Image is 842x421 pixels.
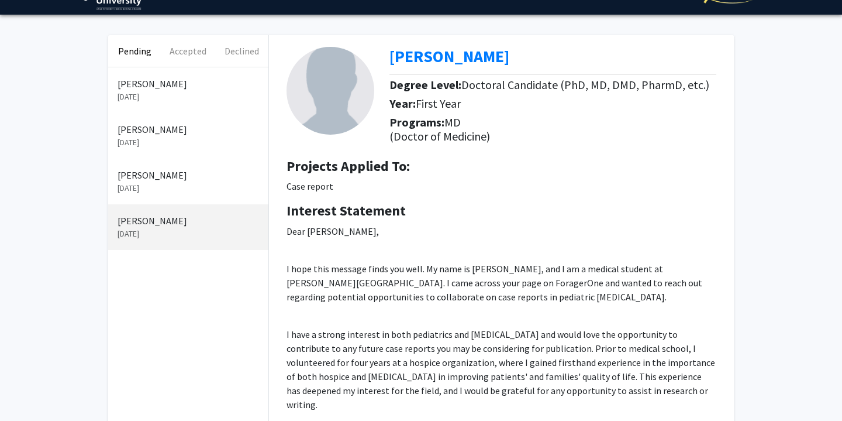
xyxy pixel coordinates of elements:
b: Projects Applied To: [287,157,410,175]
p: [DATE] [118,228,259,240]
b: Year: [389,96,416,111]
b: Interest Statement [287,201,406,220]
span: Doctoral Candidate (PhD, MD, DMD, PharmD, etc.) [461,77,709,92]
p: Dear [PERSON_NAME], [287,224,716,238]
p: [PERSON_NAME] [118,214,259,228]
p: [PERSON_NAME] [118,168,259,182]
p: [PERSON_NAME] [118,77,259,91]
span: First Year [416,96,461,111]
p: [DATE] [118,136,259,149]
p: I have a strong interest in both pediatrics and [MEDICAL_DATA] and would love the opportunity to ... [287,327,716,412]
p: [DATE] [118,91,259,103]
p: Case report [287,179,716,193]
p: [DATE] [118,182,259,194]
a: Opens in a new tab [389,46,509,67]
p: I hope this message finds you well. My name is [PERSON_NAME], and I am a medical student at [PERS... [287,262,716,304]
button: Declined [215,35,268,67]
button: Accepted [161,35,215,67]
b: Degree Level: [389,77,461,92]
img: Profile Picture [287,47,374,135]
span: MD (Doctor of Medicine) [389,115,490,143]
iframe: Chat [9,368,50,412]
b: Programs: [389,115,444,129]
button: Pending [108,35,161,67]
b: [PERSON_NAME] [389,46,509,67]
p: [PERSON_NAME] [118,122,259,136]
